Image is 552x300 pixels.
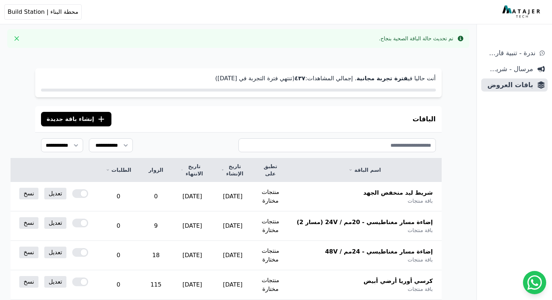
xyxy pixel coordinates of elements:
[19,276,38,288] a: نسخ
[172,182,213,211] td: [DATE]
[408,227,433,234] span: باقة منتجات
[213,211,253,241] td: [DATE]
[44,217,66,229] a: تعديل
[44,247,66,258] a: تعديل
[363,188,433,197] span: شريط ليد منخفض الجهد
[97,182,140,211] td: 0
[356,75,408,82] strong: فترة تجربة مجانية
[484,80,533,90] span: باقات العروض
[8,8,78,16] span: محطة البناء | Build Station
[253,182,288,211] td: منتجات مختارة
[295,75,305,82] strong: ٤۳٧
[140,211,172,241] td: 9
[41,112,112,126] button: إنشاء باقة جديدة
[379,35,453,42] div: تم تحديث حالة الباقة الصحية بنجاح.
[44,276,66,288] a: تعديل
[213,241,253,270] td: [DATE]
[19,247,38,258] a: نسخ
[325,247,433,256] span: إضاءة مسار مغناطيسي - 24مم / 48V
[140,182,172,211] td: 0
[172,211,213,241] td: [DATE]
[297,166,433,174] a: اسم الباقة
[11,33,23,44] button: Close
[19,188,38,199] a: نسخ
[97,211,140,241] td: 0
[408,197,433,204] span: باقة منتجات
[484,64,533,74] span: مرسال - شريط دعاية
[297,218,433,227] span: إضاءة مسار مغناطيسي - 20مم / 24V (مسار 2)
[172,270,213,300] td: [DATE]
[413,114,436,124] h3: الباقات
[408,256,433,263] span: باقة منتجات
[181,163,204,177] a: تاريخ الانتهاء
[221,163,244,177] a: تاريخ الإنشاء
[253,158,288,182] th: تطبق على
[140,241,172,270] td: 18
[47,115,94,123] span: إنشاء باقة جديدة
[502,5,542,19] img: MatajerTech Logo
[140,270,172,300] td: 115
[41,74,436,83] p: أنت حاليا في . إجمالي المشاهدات: (تنتهي فترة التجربة في [DATE])
[172,241,213,270] td: [DATE]
[106,166,131,174] a: الطلبات
[253,270,288,300] td: منتجات مختارة
[19,217,38,229] a: نسخ
[140,158,172,182] th: الزوار
[253,211,288,241] td: منتجات مختارة
[213,270,253,300] td: [DATE]
[253,241,288,270] td: منتجات مختارة
[364,277,433,285] span: كرسي أوريا أرضي أبيض
[97,270,140,300] td: 0
[97,241,140,270] td: 0
[213,182,253,211] td: [DATE]
[44,188,66,199] a: تعديل
[484,48,535,58] span: ندرة - تنبية قارب علي النفاذ
[408,285,433,293] span: باقة منتجات
[4,4,82,20] button: محطة البناء | Build Station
